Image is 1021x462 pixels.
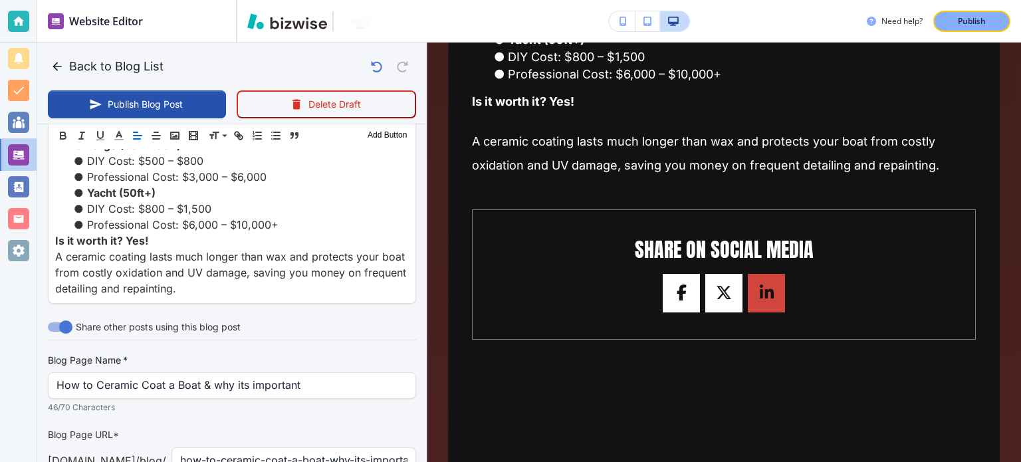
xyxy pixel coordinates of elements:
[87,186,156,199] strong: Yacht (50ft+)
[635,237,814,263] h6: SHARE ON SOCIAL MEDIA
[48,427,416,442] p: Blog Page URL*
[71,169,409,185] li: Professional Cost: $3,000 – $6,000
[55,234,148,247] strong: Is it worth it? Yes!
[48,13,64,29] img: editor icon
[958,15,986,27] p: Publish
[237,90,416,118] button: Delete Draft
[55,249,409,296] p: A ceramic coating lasts much longer than wax and protects your boat from costly oxidation and UV ...
[933,11,1010,32] button: Publish
[472,94,574,108] strong: Is it worth it? Yes!
[472,130,976,177] p: A ceramic coating lasts much longer than wax and protects your boat from costly oxidation and UV ...
[339,13,375,29] img: Your Logo
[48,90,226,118] button: Publish Blog Post
[71,217,409,233] li: Professional Cost: $6,000 – $10,000+
[48,53,169,80] button: Back to Blog List
[71,153,409,169] li: DIY Cost: $500 – $800
[48,354,416,367] label: Blog Page Name
[490,66,976,83] li: Professional Cost: $6,000 – $10,000+
[247,13,327,29] img: Bizwise Logo
[71,201,409,217] li: DIY Cost: $800 – $1,500
[881,15,923,27] h3: Need help?
[87,138,181,152] strong: Large (30ft – 50ft)
[48,401,407,414] p: 46/70 Characters
[76,320,241,334] span: Share other posts using this blog post
[490,49,976,66] li: DIY Cost: $800 – $1,500
[364,128,410,144] button: Add Button
[69,13,143,29] h2: Website Editor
